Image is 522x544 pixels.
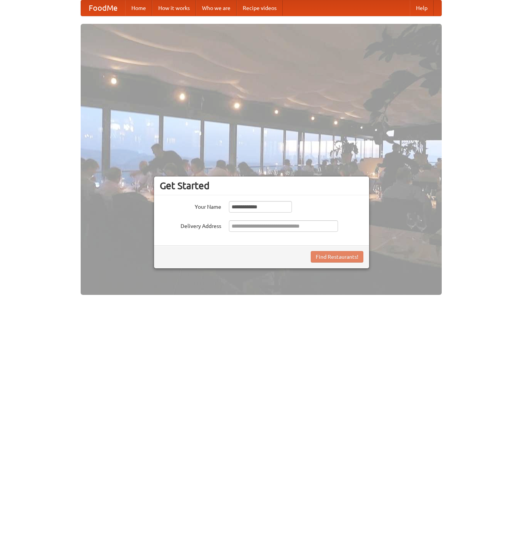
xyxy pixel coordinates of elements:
[311,251,363,263] button: Find Restaurants!
[196,0,237,16] a: Who we are
[152,0,196,16] a: How it works
[410,0,434,16] a: Help
[125,0,152,16] a: Home
[160,220,221,230] label: Delivery Address
[160,180,363,191] h3: Get Started
[160,201,221,211] label: Your Name
[237,0,283,16] a: Recipe videos
[81,0,125,16] a: FoodMe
